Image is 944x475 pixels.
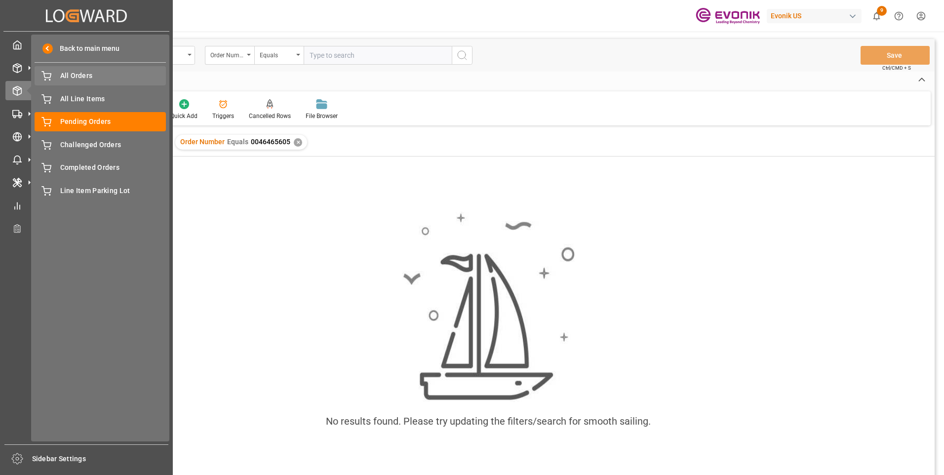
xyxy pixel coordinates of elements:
[35,135,166,154] a: Challenged Orders
[35,66,166,85] a: All Orders
[205,46,254,65] button: open menu
[882,64,911,72] span: Ctrl/CMD + S
[767,6,865,25] button: Evonik US
[5,196,167,215] a: My Reports
[254,46,304,65] button: open menu
[326,414,651,429] div: No results found. Please try updating the filters/search for smooth sailing.
[767,9,862,23] div: Evonik US
[210,48,244,60] div: Order Number
[696,7,760,25] img: Evonik-brand-mark-Deep-Purple-RGB.jpeg_1700498283.jpeg
[180,138,225,146] span: Order Number
[60,71,166,81] span: All Orders
[35,112,166,131] a: Pending Orders
[60,186,166,196] span: Line Item Parking Lot
[5,219,167,238] a: Transport Planner
[865,5,888,27] button: show 9 new notifications
[5,35,167,54] a: My Cockpit
[53,43,119,54] span: Back to main menu
[294,138,302,147] div: ✕
[227,138,248,146] span: Equals
[35,89,166,108] a: All Line Items
[249,112,291,120] div: Cancelled Rows
[402,212,575,402] img: smooth_sailing.jpeg
[877,6,887,16] span: 9
[260,48,293,60] div: Equals
[452,46,472,65] button: search button
[170,112,197,120] div: Quick Add
[35,158,166,177] a: Completed Orders
[60,140,166,150] span: Challenged Orders
[306,112,338,120] div: File Browser
[251,138,290,146] span: 0046465605
[304,46,452,65] input: Type to search
[888,5,910,27] button: Help Center
[32,454,169,464] span: Sidebar Settings
[60,162,166,173] span: Completed Orders
[35,181,166,200] a: Line Item Parking Lot
[60,117,166,127] span: Pending Orders
[861,46,930,65] button: Save
[212,112,234,120] div: Triggers
[60,94,166,104] span: All Line Items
